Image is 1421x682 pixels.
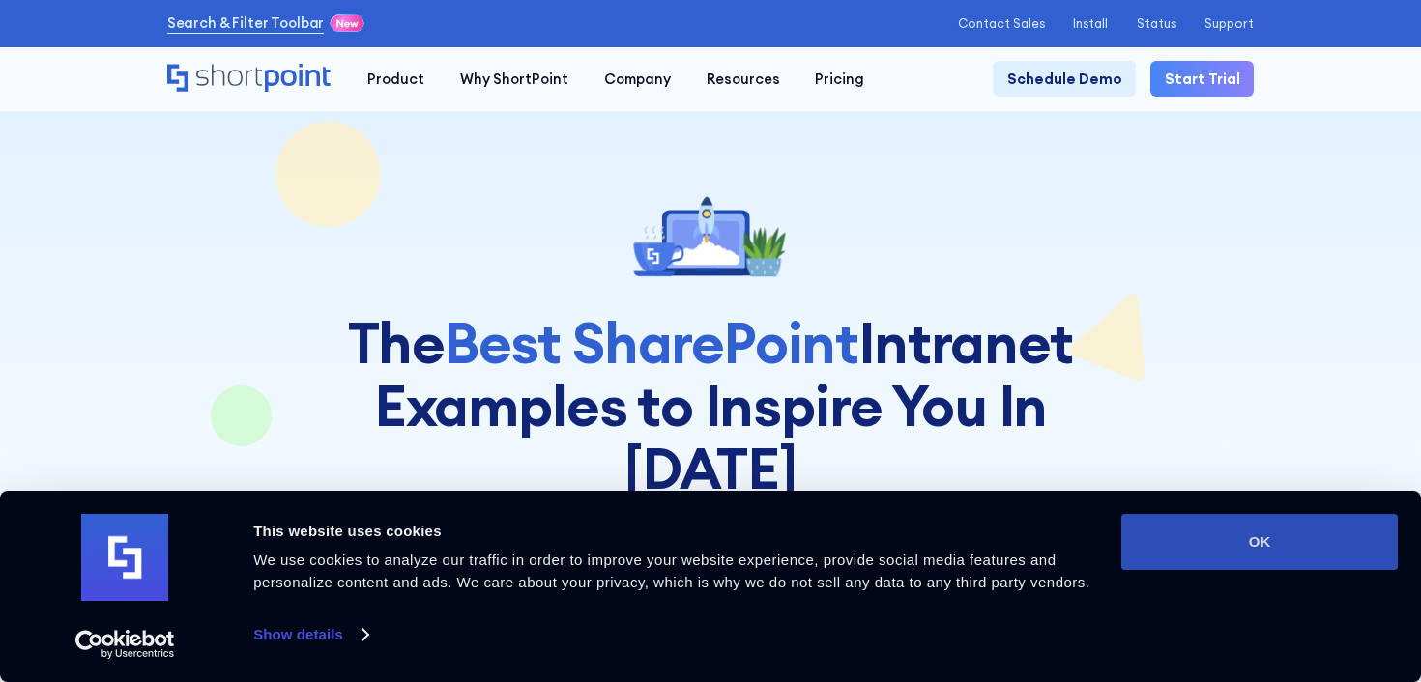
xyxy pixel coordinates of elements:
a: Why ShortPoint [443,61,587,97]
a: Pricing [797,61,883,97]
img: logo [81,514,168,601]
span: Best SharePoint [444,306,858,379]
button: OK [1121,514,1398,570]
iframe: Chat Widget [1073,458,1421,682]
a: Support [1204,16,1254,31]
a: Product [350,61,443,97]
a: Usercentrics Cookiebot - opens in a new window [41,630,210,659]
a: Start Trial [1150,61,1254,97]
a: Search & Filter Toolbar [167,13,325,34]
span: We use cookies to analyze our traffic in order to improve your website experience, provide social... [253,552,1089,590]
div: Resources [707,69,780,90]
div: Company [604,69,671,90]
div: Why ShortPoint [460,69,568,90]
div: Product [367,69,424,90]
a: Home [167,64,333,95]
a: Resources [688,61,797,97]
h1: The Intranet Examples to Inspire You In [DATE] [284,312,1137,499]
a: Company [586,61,688,97]
a: Install [1073,16,1108,31]
a: Show details [253,620,367,649]
div: Pricing [815,69,864,90]
a: Schedule Demo [993,61,1136,97]
a: Status [1137,16,1176,31]
a: Contact Sales [958,16,1045,31]
div: This website uses cookies [253,520,1099,543]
